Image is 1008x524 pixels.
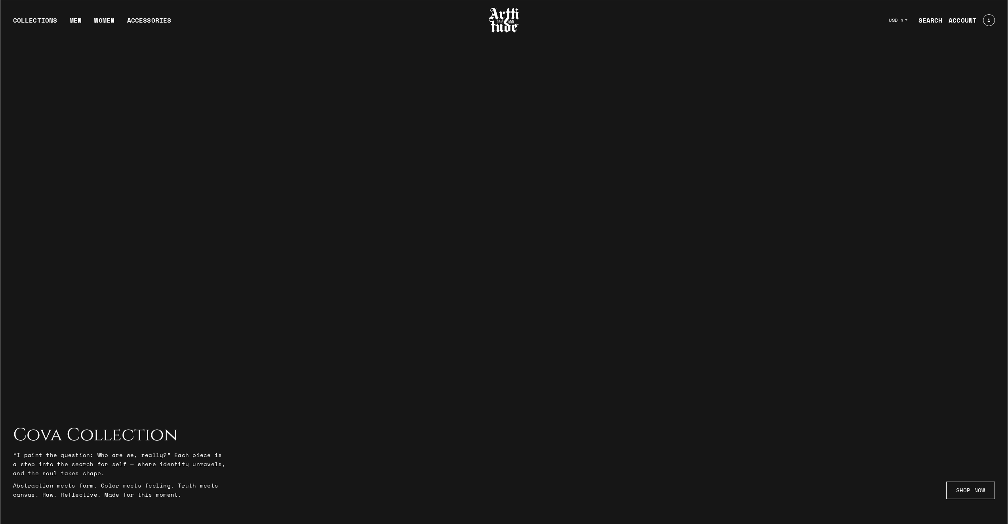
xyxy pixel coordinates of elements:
span: 1 [987,18,990,23]
img: Arttitude [488,7,520,34]
a: MEN [70,15,82,31]
a: SEARCH [912,12,943,28]
a: ACCOUNT [942,12,977,28]
div: ACCESSORIES [127,15,171,31]
span: USD $ [889,17,904,23]
a: Open cart [977,11,995,29]
ul: Main navigation [7,15,177,31]
button: USD $ [884,11,912,29]
p: Abstraction meets form. Color meets feeling. Truth meets canvas. Raw. Reflective. Made for this m... [13,481,227,499]
h2: Cova Collection [13,425,227,446]
a: WOMEN [94,15,114,31]
p: “I paint the question: Who are we, really?” Each piece is a step into the search for self — where... [13,450,227,478]
div: COLLECTIONS [13,15,57,31]
a: SHOP NOW [946,482,995,499]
